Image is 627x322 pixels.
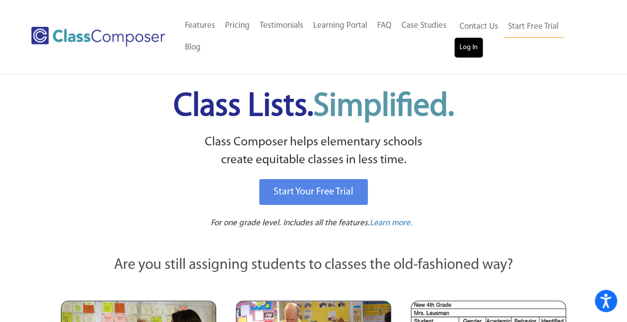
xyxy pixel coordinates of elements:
[180,15,455,59] nav: Header Menu
[61,255,567,276] p: Are you still assigning students to classes the old-fashioned way?
[372,15,397,37] a: FAQ
[211,219,370,227] span: For one grade level. Includes all the features.
[220,15,255,37] a: Pricing
[255,15,308,37] a: Testimonials
[180,15,220,37] a: Features
[59,133,568,170] p: Class Composer helps elementary schools create equitable classes in less time.
[308,15,372,37] a: Learning Portal
[503,16,564,38] a: Start Free Trial
[173,91,454,123] span: Class Lists.
[180,37,206,59] a: Blog
[313,91,454,123] span: Simplified.
[455,16,503,38] a: Contact Us
[455,16,588,58] nav: Header Menu
[370,219,412,227] span: Learn more.
[455,38,483,58] a: Log In
[259,179,368,205] a: Start Your Free Trial
[274,187,353,197] span: Start Your Free Trial
[370,217,412,230] a: Learn more.
[397,15,452,37] a: Case Studies
[31,27,165,47] img: Class Composer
